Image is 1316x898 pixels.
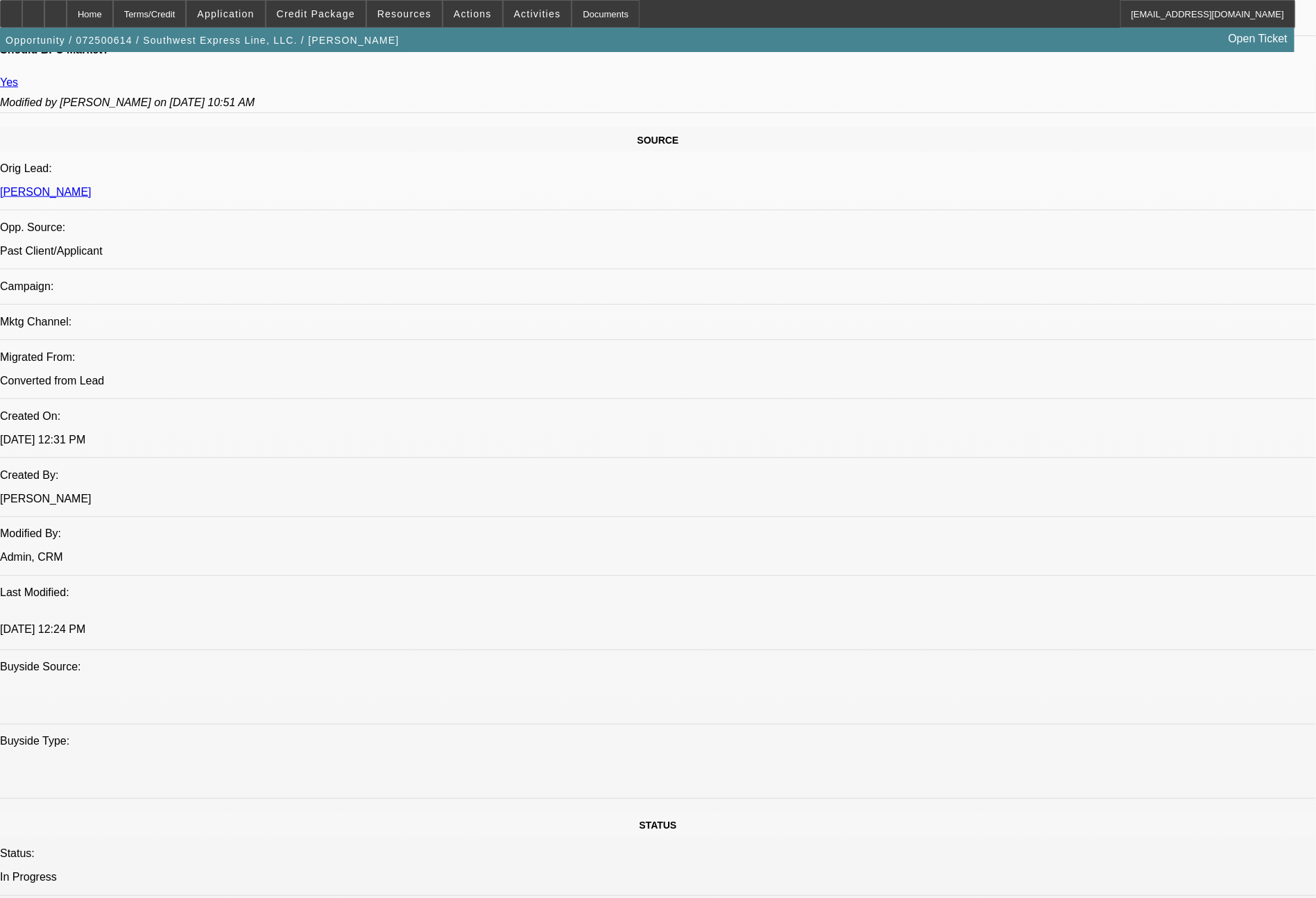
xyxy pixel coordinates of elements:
span: Activities [514,8,561,19]
span: Credit Package [277,8,355,19]
button: Resources [367,1,442,27]
span: Actions [454,8,492,19]
span: STATUS [640,820,677,831]
span: Application [197,8,254,19]
button: Application [187,1,264,27]
span: Opportunity / 072500614 / Southwest Express Line, LLC. / [PERSON_NAME] [6,35,400,46]
button: Activities [504,1,572,27]
span: Resources [377,8,431,19]
a: Open Ticket [1223,27,1293,51]
button: Actions [443,1,502,27]
span: SOURCE [638,135,679,146]
button: Credit Package [266,1,366,27]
